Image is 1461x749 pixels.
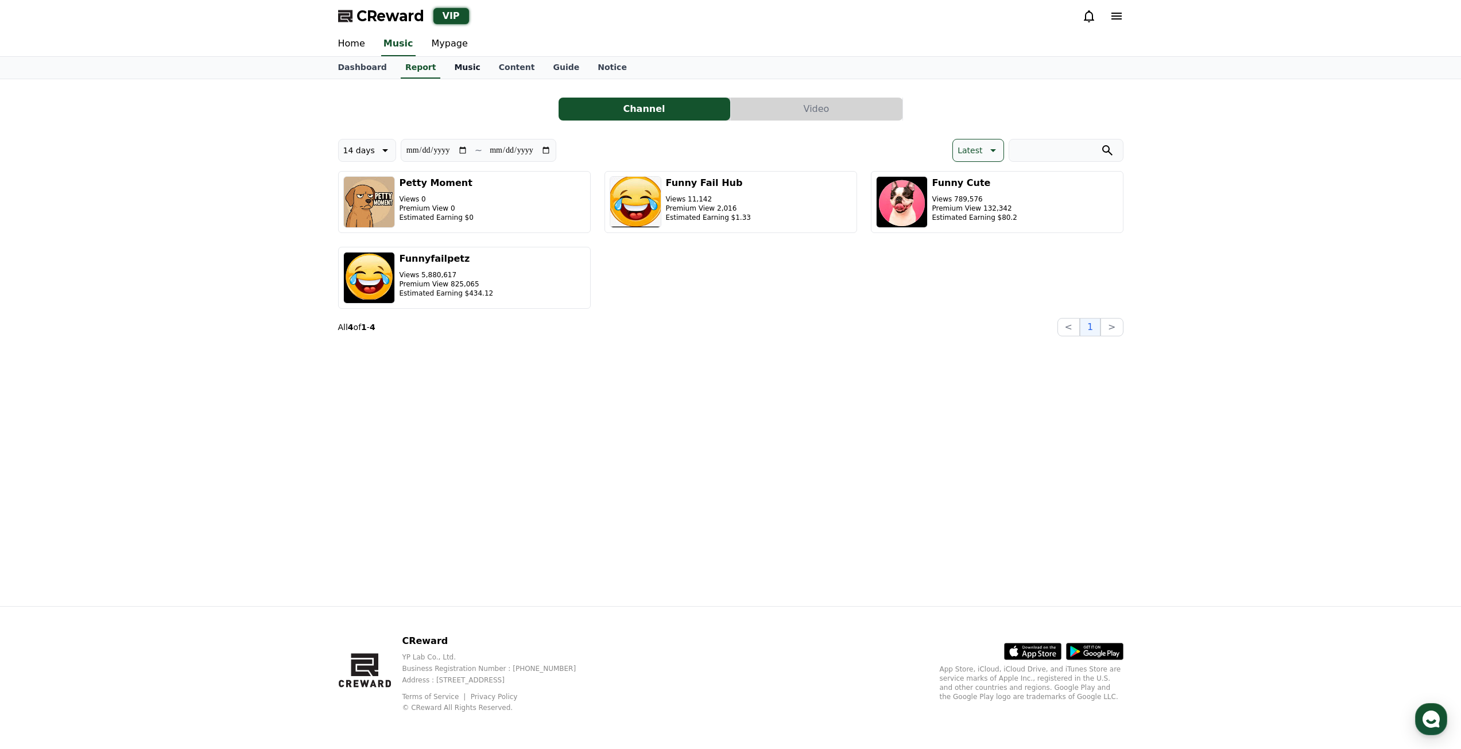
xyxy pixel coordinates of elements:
p: ~ [475,143,482,157]
a: Dashboard [329,57,396,79]
a: Privacy Policy [471,693,518,701]
a: Report [401,57,441,79]
button: Channel [559,98,730,121]
p: App Store, iCloud, iCloud Drive, and iTunes Store are service marks of Apple Inc., registered in ... [940,665,1123,701]
p: Premium View 825,065 [400,280,494,289]
p: Estimated Earning $0 [400,213,474,222]
p: Estimated Earning $1.33 [666,213,751,222]
p: Estimated Earning $80.2 [932,213,1017,222]
button: 14 days [338,139,396,162]
p: CReward [402,634,594,648]
a: Music [445,57,489,79]
span: Home [29,381,49,390]
img: Funny Fail Hub [610,176,661,228]
button: Latest [952,139,1003,162]
a: Video [731,98,903,121]
a: Settings [148,364,220,393]
p: Estimated Earning $434.12 [400,289,494,298]
p: All of - [338,321,375,333]
button: Funnyfailpetz Views 5,880,617 Premium View 825,065 Estimated Earning $434.12 [338,247,591,309]
p: Business Registration Number : [PHONE_NUMBER] [402,664,594,673]
a: Home [329,32,374,56]
button: < [1057,318,1080,336]
span: Messages [95,382,129,391]
a: Content [490,57,544,79]
p: Views 11,142 [666,195,751,204]
p: Premium View 2,016 [666,204,751,213]
img: Petty Moment [343,176,395,228]
a: Notice [588,57,636,79]
strong: 4 [370,323,375,332]
button: Funny Fail Hub Views 11,142 Premium View 2,016 Estimated Earning $1.33 [604,171,857,233]
img: Funnyfailpetz [343,252,395,304]
a: Channel [559,98,731,121]
a: Mypage [423,32,477,56]
h3: Funny Fail Hub [666,176,751,190]
p: Premium View 132,342 [932,204,1017,213]
a: Guide [544,57,588,79]
button: Funny Cute Views 789,576 Premium View 132,342 Estimated Earning $80.2 [871,171,1123,233]
a: Home [3,364,76,393]
button: 1 [1080,318,1100,336]
span: CReward [356,7,424,25]
p: Views 0 [400,195,474,204]
p: YP Lab Co., Ltd. [402,653,594,662]
h3: Funnyfailpetz [400,252,494,266]
p: Address : [STREET_ADDRESS] [402,676,594,685]
p: Views 789,576 [932,195,1017,204]
p: Premium View 0 [400,204,474,213]
strong: 4 [348,323,354,332]
h3: Petty Moment [400,176,474,190]
h3: Funny Cute [932,176,1017,190]
a: Music [381,32,416,56]
button: Video [731,98,902,121]
span: Settings [170,381,198,390]
button: Petty Moment Views 0 Premium View 0 Estimated Earning $0 [338,171,591,233]
p: 14 days [343,142,375,158]
img: Funny Cute [876,176,928,228]
p: Latest [958,142,982,158]
p: Views 5,880,617 [400,270,494,280]
p: © CReward All Rights Reserved. [402,703,594,712]
button: > [1100,318,1123,336]
strong: 1 [361,323,367,332]
div: VIP [433,8,469,24]
a: CReward [338,7,424,25]
a: Messages [76,364,148,393]
a: Terms of Service [402,693,467,701]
